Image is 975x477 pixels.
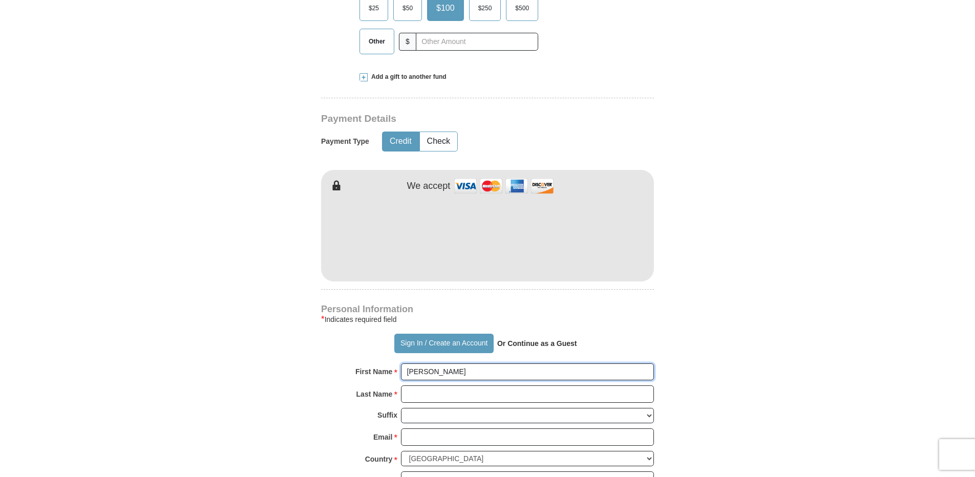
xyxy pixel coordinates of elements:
[510,1,534,16] span: $500
[397,1,418,16] span: $50
[321,113,582,125] h3: Payment Details
[473,1,497,16] span: $250
[394,334,493,353] button: Sign In / Create an Account
[373,430,392,444] strong: Email
[497,339,577,348] strong: Or Continue as a Guest
[321,313,654,326] div: Indicates required field
[368,73,447,81] span: Add a gift to another fund
[431,1,460,16] span: $100
[365,452,393,466] strong: Country
[420,132,457,151] button: Check
[364,34,390,49] span: Other
[377,408,397,422] strong: Suffix
[321,305,654,313] h4: Personal Information
[356,387,393,401] strong: Last Name
[453,175,555,197] img: credit cards accepted
[383,132,419,151] button: Credit
[364,1,384,16] span: $25
[399,33,416,51] span: $
[355,364,392,379] strong: First Name
[407,181,451,192] h4: We accept
[321,137,369,146] h5: Payment Type
[416,33,538,51] input: Other Amount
